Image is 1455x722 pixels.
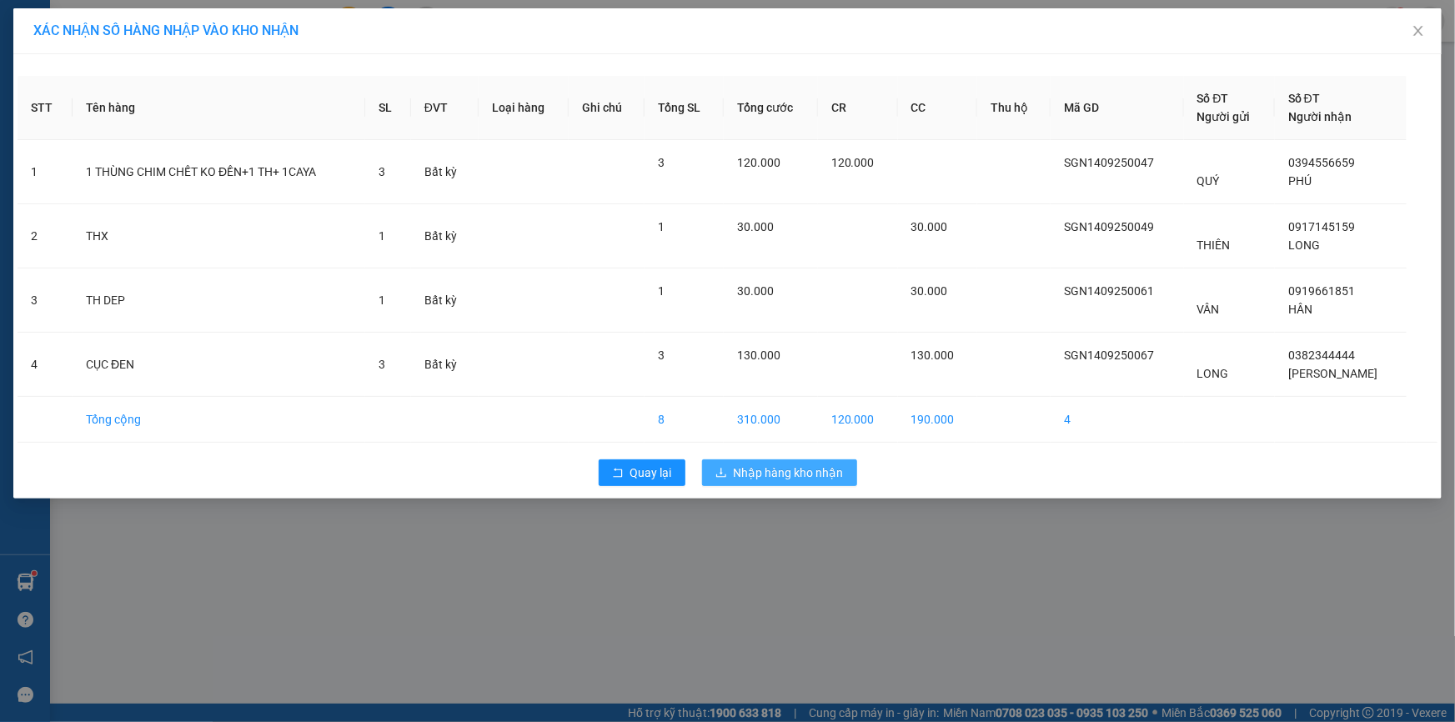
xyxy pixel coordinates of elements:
[569,76,645,140] th: Ghi chú
[18,76,73,140] th: STT
[479,76,569,140] th: Loại hàng
[1288,367,1377,380] span: [PERSON_NAME]
[645,76,724,140] th: Tổng SL
[737,220,774,233] span: 30.000
[1288,238,1320,252] span: LONG
[734,464,844,482] span: Nhập hàng kho nhận
[18,140,73,204] td: 1
[612,467,624,480] span: rollback
[18,333,73,397] td: 4
[1412,24,1425,38] span: close
[1064,348,1154,362] span: SGN1409250067
[1197,92,1229,105] span: Số ĐT
[13,107,38,124] span: CR :
[1288,284,1355,298] span: 0919661851
[411,333,479,397] td: Bất kỳ
[715,467,727,480] span: download
[977,76,1051,140] th: Thu hộ
[599,459,685,486] button: rollbackQuay lại
[1197,238,1231,252] span: THIÊN
[73,397,365,443] td: Tổng cộng
[365,76,411,140] th: SL
[159,52,329,72] div: [PERSON_NAME]
[898,76,978,140] th: CC
[379,229,385,243] span: 1
[911,284,948,298] span: 30.000
[18,204,73,268] td: 2
[411,268,479,333] td: Bất kỳ
[1288,92,1320,105] span: Số ĐT
[1288,174,1312,188] span: PHÚ
[645,397,724,443] td: 8
[14,34,148,54] div: [PERSON_NAME]
[658,156,665,169] span: 3
[1197,110,1251,123] span: Người gửi
[379,358,385,371] span: 3
[702,459,857,486] button: downloadNhập hàng kho nhận
[73,140,365,204] td: 1 THÙNG CHIM CHẾT KO ĐỀN+1 TH+ 1CAYA
[1197,174,1220,188] span: QUÝ
[379,293,385,307] span: 1
[1197,367,1229,380] span: LONG
[1197,303,1220,316] span: VÂN
[1288,156,1355,169] span: 0394556659
[1064,284,1154,298] span: SGN1409250061
[411,140,479,204] td: Bất kỳ
[13,105,150,125] div: 20.000
[1395,8,1442,55] button: Close
[1288,303,1312,316] span: HÂN
[14,14,148,34] div: Cầu Ngang
[658,220,665,233] span: 1
[1051,76,1184,140] th: Mã GD
[911,220,948,233] span: 30.000
[73,76,365,140] th: Tên hàng
[73,204,365,268] td: THX
[818,76,898,140] th: CR
[159,14,199,32] span: Nhận:
[1064,156,1154,169] span: SGN1409250047
[73,333,365,397] td: CỤC ĐEN
[379,165,385,178] span: 3
[411,76,479,140] th: ĐVT
[1051,397,1184,443] td: 4
[1064,220,1154,233] span: SGN1409250049
[737,156,780,169] span: 120.000
[724,76,818,140] th: Tổng cước
[73,268,365,333] td: TH DEP
[14,16,40,33] span: Gửi:
[818,397,898,443] td: 120.000
[658,284,665,298] span: 1
[898,397,978,443] td: 190.000
[411,204,479,268] td: Bất kỳ
[724,397,818,443] td: 310.000
[658,348,665,362] span: 3
[911,348,955,362] span: 130.000
[159,72,329,95] div: 0347799720
[831,156,875,169] span: 120.000
[1288,220,1355,233] span: 0917145159
[33,23,299,38] span: XÁC NHẬN SỐ HÀNG NHẬP VÀO KHO NHẬN
[1288,110,1352,123] span: Người nhận
[18,268,73,333] td: 3
[159,14,329,52] div: [GEOGRAPHIC_DATA]
[630,464,672,482] span: Quay lại
[737,284,774,298] span: 30.000
[737,348,780,362] span: 130.000
[1288,348,1355,362] span: 0382344444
